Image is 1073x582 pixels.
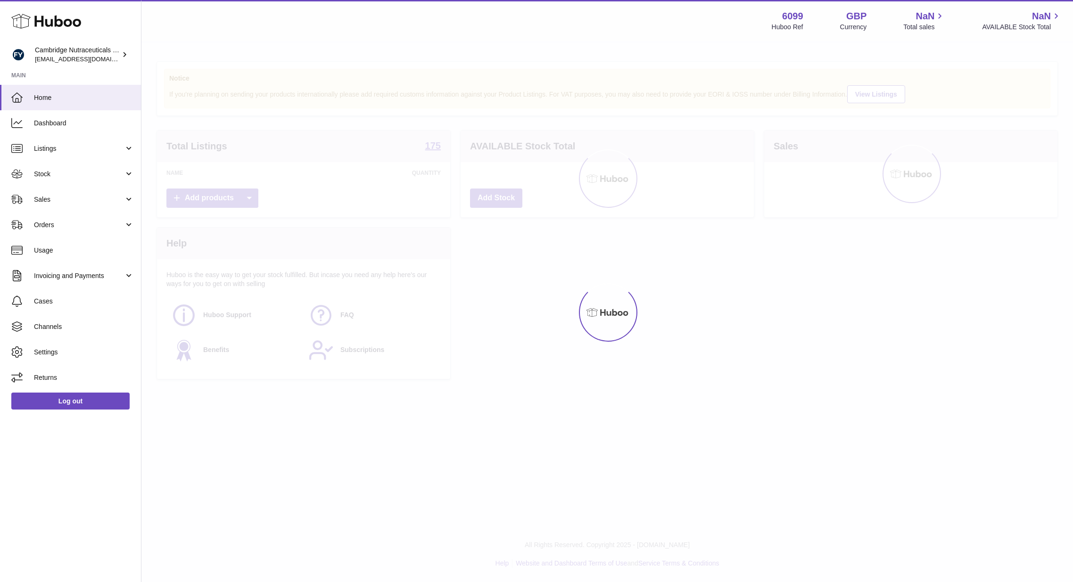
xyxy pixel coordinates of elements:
[982,23,1062,32] span: AVAILABLE Stock Total
[11,48,25,62] img: huboo@camnutra.com
[903,23,945,32] span: Total sales
[34,93,134,102] span: Home
[34,221,124,230] span: Orders
[846,10,867,23] strong: GBP
[34,373,134,382] span: Returns
[34,271,124,280] span: Invoicing and Payments
[782,10,803,23] strong: 6099
[34,246,134,255] span: Usage
[34,170,124,179] span: Stock
[840,23,867,32] div: Currency
[11,393,130,410] a: Log out
[34,119,134,128] span: Dashboard
[34,297,134,306] span: Cases
[916,10,934,23] span: NaN
[982,10,1062,32] a: NaN AVAILABLE Stock Total
[772,23,803,32] div: Huboo Ref
[34,195,124,204] span: Sales
[34,348,134,357] span: Settings
[903,10,945,32] a: NaN Total sales
[34,322,134,331] span: Channels
[34,144,124,153] span: Listings
[35,46,120,64] div: Cambridge Nutraceuticals Ltd
[1032,10,1051,23] span: NaN
[35,55,139,63] span: [EMAIL_ADDRESS][DOMAIN_NAME]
